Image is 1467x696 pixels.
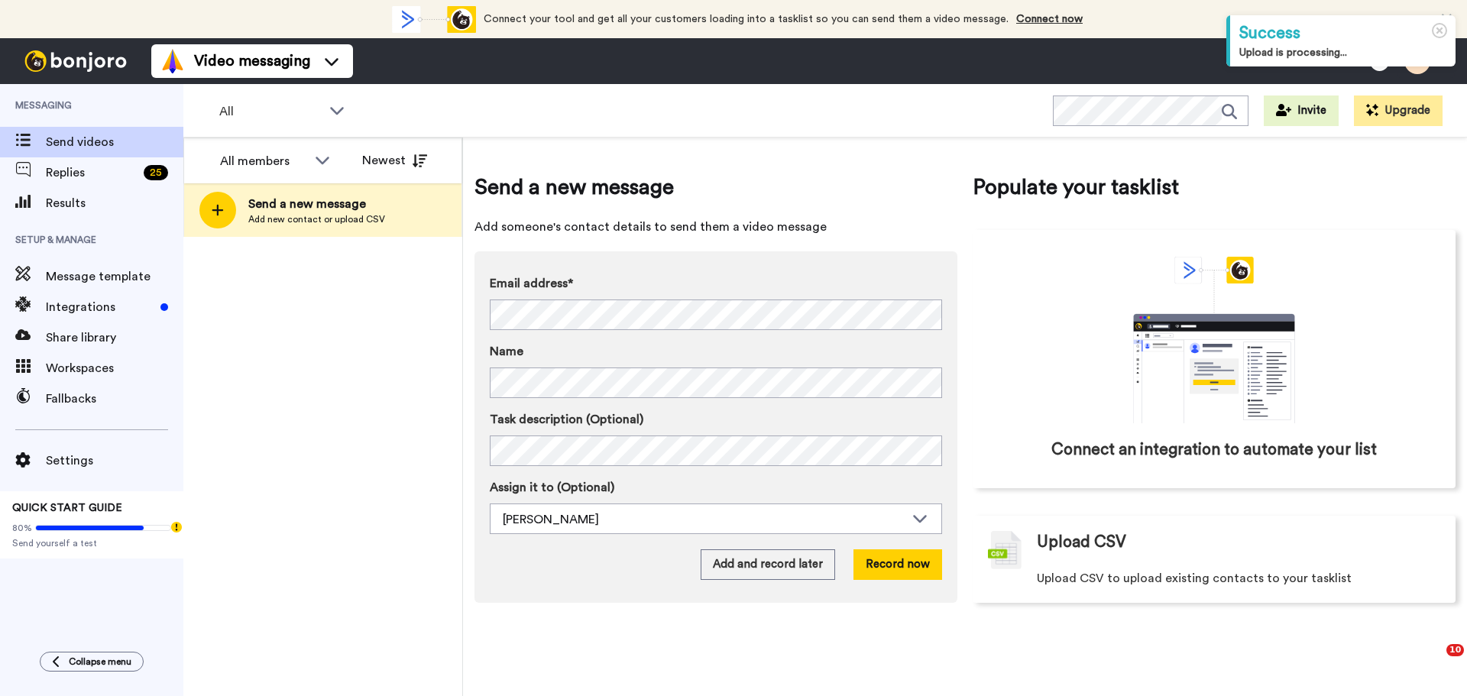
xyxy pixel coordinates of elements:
div: [PERSON_NAME] [503,510,905,529]
a: Connect now [1016,14,1083,24]
img: vm-color.svg [160,49,185,73]
span: Integrations [46,298,154,316]
span: 80% [12,522,32,534]
span: Collapse menu [69,656,131,668]
span: Upload CSV to upload existing contacts to your tasklist [1037,569,1352,588]
iframe: Intercom live chat [1415,644,1452,681]
div: All members [220,152,307,170]
button: Collapse menu [40,652,144,672]
span: Fallbacks [46,390,183,408]
span: Send a new message [474,172,957,202]
label: Task description (Optional) [490,410,942,429]
span: Replies [46,163,138,182]
span: Settings [46,452,183,470]
button: Add and record later [701,549,835,580]
div: Upload is processing... [1239,45,1446,60]
span: QUICK START GUIDE [12,503,122,513]
span: Workspaces [46,359,183,377]
button: Upgrade [1354,95,1443,126]
button: Invite [1264,95,1339,126]
button: Record now [853,549,942,580]
div: animation [1099,257,1329,423]
img: bj-logo-header-white.svg [18,50,133,72]
img: csv-grey.png [988,531,1022,569]
span: Message template [46,267,183,286]
span: Send a new message [248,195,385,213]
span: Share library [46,329,183,347]
span: Connect an integration to automate your list [1051,439,1377,461]
span: Send videos [46,133,183,151]
div: animation [392,6,476,33]
span: Video messaging [194,50,310,72]
span: Upload CSV [1037,531,1126,554]
span: Results [46,194,183,212]
span: Add new contact or upload CSV [248,213,385,225]
span: Name [490,342,523,361]
span: 10 [1446,644,1464,656]
span: Send yourself a test [12,537,171,549]
label: Email address* [490,274,942,293]
div: Success [1239,21,1446,45]
span: Add someone's contact details to send them a video message [474,218,957,236]
span: All [219,102,322,121]
div: Tooltip anchor [170,520,183,534]
span: Connect your tool and get all your customers loading into a tasklist so you can send them a video... [484,14,1009,24]
span: Populate your tasklist [973,172,1456,202]
button: Newest [351,145,439,176]
label: Assign it to (Optional) [490,478,942,497]
div: 25 [144,165,168,180]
